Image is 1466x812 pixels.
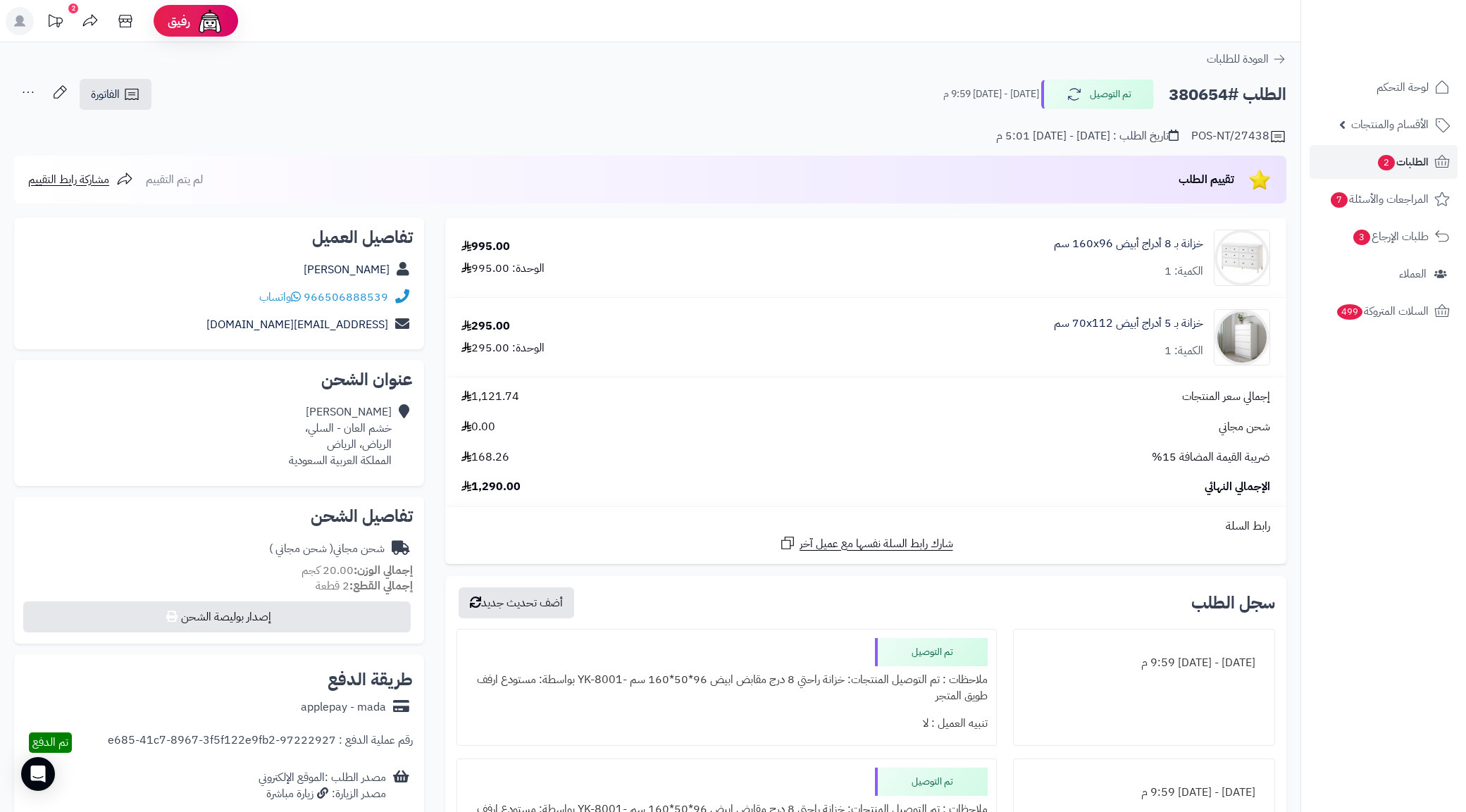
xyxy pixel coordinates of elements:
[269,540,333,557] span: ( شحن مجاني )
[28,171,133,188] a: مشاركة رابط التقييم
[32,734,68,751] span: تم الدفع
[1377,154,1396,171] span: 2
[1310,257,1458,291] a: العملاء
[108,732,413,753] div: رقم عملية الدفع : 97222927-e685-41c7-8967-3f5f122e9fb2
[146,171,203,188] span: لم يتم التقييم
[259,289,301,306] a: واتساب
[259,770,386,802] div: مصدر الطلب :الموقع الإلكتروني
[466,710,988,737] div: تنبيه العميل : لا
[466,666,988,710] div: ملاحظات : تم التوصيل المنتجات: خزانة راحتي 8 درج مقابض ابيض 96*50*160 سم -YK-8001 بواسطة: مستودع ...
[328,671,413,688] h2: طريقة الدفع
[1207,51,1286,68] a: العودة للطلبات
[168,13,190,30] span: رفيق
[1152,449,1270,466] span: ضريبة القيمة المضافة 15%
[196,7,224,35] img: ai-face.png
[1310,294,1458,328] a: السلات المتروكة499
[459,587,574,618] button: أضف تحديث جديد
[289,404,392,468] div: [PERSON_NAME] خشم العان - السلي، الرياض، الرياض المملكة العربية السعودية
[269,541,385,557] div: شحن مجاني
[1310,70,1458,104] a: لوحة التحكم
[1041,80,1154,109] button: تم التوصيل
[943,87,1039,101] small: [DATE] - [DATE] 9:59 م
[779,535,953,552] a: شارك رابط السلة نفسها مع عميل آخر
[1205,479,1270,495] span: الإجمالي النهائي
[349,577,413,594] strong: إجمالي القطع:
[1191,594,1275,611] h3: سجل الطلب
[1336,304,1363,320] span: 499
[1164,343,1203,359] div: الكمية: 1
[996,128,1179,144] div: تاريخ الطلب : [DATE] - [DATE] 5:01 م
[1336,301,1429,321] span: السلات المتروكة
[1191,128,1286,145] div: POS-NT/27438
[1215,230,1269,286] img: 1731233659-1-90x90.jpg
[1054,236,1203,252] a: خزانة بـ 8 أدراج أبيض ‎160x96 سم‏
[461,449,509,466] span: 168.26
[1022,649,1266,677] div: [DATE] - [DATE] 9:59 م
[25,371,413,388] h2: عنوان الشحن
[1164,263,1203,280] div: الكمية: 1
[1377,152,1429,172] span: الطلبات
[1351,115,1429,135] span: الأقسام والمنتجات
[28,171,109,188] span: مشاركة رابط التقييم
[1310,145,1458,179] a: الطلبات2
[1022,779,1266,806] div: [DATE] - [DATE] 9:59 م
[1179,171,1234,188] span: تقييم الطلب
[304,261,390,278] a: [PERSON_NAME]
[1330,192,1348,208] span: 7
[304,289,388,306] a: 966506888539
[301,699,386,716] div: applepay - mada
[1310,220,1458,254] a: طلبات الإرجاع3
[1377,77,1429,97] span: لوحة التحكم
[461,340,545,356] div: الوحدة: 295.00
[1054,316,1203,332] a: خزانة بـ 5 أدراج أبيض ‎70x112 سم‏
[68,4,78,13] div: 2
[91,86,120,103] span: الفاتورة
[1310,182,1458,216] a: المراجعات والأسئلة7
[875,638,988,666] div: تم التوصيل
[1219,419,1270,435] span: شحن مجاني
[1215,309,1269,366] img: 1747726680-1724661648237-1702540482953-8486464545656-90x90.jpg
[1169,80,1286,109] h2: الطلب #380654
[800,536,953,552] span: شارك رابط السلة نفسها مع عميل آخر
[316,577,413,594] small: 2 قطعة
[461,479,521,495] span: 1,290.00
[206,316,388,333] a: [EMAIL_ADDRESS][DOMAIN_NAME]
[25,508,413,525] h2: تفاصيل الشحن
[875,768,988,796] div: تم التوصيل
[1353,229,1371,246] span: 3
[1399,264,1427,284] span: العملاء
[259,786,386,802] div: مصدر الزيارة: زيارة مباشرة
[1207,51,1269,68] span: العودة للطلبات
[451,518,1281,535] div: رابط السلة
[302,562,413,579] small: 20.00 كجم
[461,261,545,277] div: الوحدة: 995.00
[461,419,495,435] span: 0.00
[461,389,519,405] span: 1,121.74
[1370,11,1453,40] img: logo-2.png
[1182,389,1270,405] span: إجمالي سعر المنتجات
[1329,189,1429,209] span: المراجعات والأسئلة
[37,7,73,39] a: تحديثات المنصة
[25,229,413,246] h2: تفاصيل العميل
[461,239,510,255] div: 995.00
[23,601,411,632] button: إصدار بوليصة الشحن
[1352,227,1429,246] span: طلبات الإرجاع
[80,79,151,110] a: الفاتورة
[21,757,55,791] div: Open Intercom Messenger
[354,562,413,579] strong: إجمالي الوزن:
[461,318,510,335] div: 295.00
